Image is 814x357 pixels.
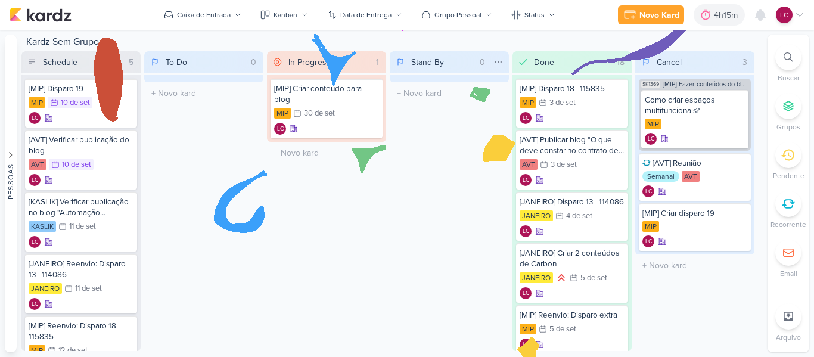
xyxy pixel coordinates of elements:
[29,97,45,108] div: MIP
[520,225,532,237] div: Criador(a): Laís Costa
[642,235,654,247] div: Laís Costa
[523,342,529,348] p: LC
[773,170,804,181] p: Pendente
[520,112,532,124] div: Criador(a): Laís Costa
[645,239,652,245] p: LC
[475,56,490,69] div: 0
[75,285,102,293] div: 11 de set
[612,56,629,69] div: 18
[520,287,532,299] div: Laís Costa
[551,161,577,169] div: 3 de set
[147,85,261,102] input: + Novo kard
[770,219,806,230] p: Recorrente
[738,56,752,69] div: 3
[663,81,748,88] span: [MIP] Fazer conteúdos do blog de MIP (Setembro e Outubro)
[520,225,532,237] div: Laís Costa
[520,287,532,299] div: Criador(a): Laís Costa
[392,85,507,102] input: + Novo kard
[304,110,335,117] div: 30 de set
[580,274,607,282] div: 5 de set
[520,174,532,186] div: Criador(a): Laís Costa
[778,73,800,83] p: Buscar
[274,108,291,119] div: MIP
[639,9,679,21] div: Novo Kard
[29,221,56,232] div: KASLIK
[520,83,625,94] div: [MIP] Disparo 18 | 115835
[29,174,41,186] div: Criador(a): Laís Costa
[274,123,286,135] div: Laís Costa
[523,116,529,122] p: LC
[29,236,41,248] div: Laís Costa
[520,310,625,321] div: [MIP] Reenvio: Disparo extra
[648,136,654,142] p: LC
[520,135,625,156] div: [AVT] Publicar blog "O que deve constar no contrato de financiamento?"
[523,178,529,184] p: LC
[642,158,747,169] div: [AVT] Reunião
[62,161,91,169] div: 10 de set
[58,347,88,355] div: 12 de set
[32,116,38,122] p: LC
[32,240,38,246] p: LC
[29,283,62,294] div: JANEIRO
[29,112,41,124] div: Laís Costa
[32,302,38,308] p: LC
[682,171,700,182] div: AVT
[29,174,41,186] div: Laís Costa
[638,257,752,274] input: + Novo kard
[29,197,133,218] div: [KASLIK] Verificar publicação no blog "Automação residencial..."
[29,321,133,342] div: [MIP] Reenvio: Disparo 18 | 115835
[641,81,660,88] span: SK1369
[768,44,809,83] li: Ctrl + F
[520,159,538,170] div: AVT
[555,272,567,284] div: Prioridade Alta
[520,197,625,207] div: [JANEIRO] Disparo 13 | 114086
[523,291,529,297] p: LC
[520,324,536,334] div: MIP
[29,83,133,94] div: [MIP] Disparo 19
[780,268,797,279] p: Email
[124,56,138,69] div: 5
[714,9,741,21] div: 4h15m
[520,248,625,269] div: [JANEIRO] Criar 2 conteúdos de Carbon
[642,208,747,219] div: [MIP] Criar disparo 19
[520,339,532,350] div: Criador(a): Laís Costa
[21,35,763,51] div: Kardz Sem Grupo:
[520,174,532,186] div: Laís Costa
[776,7,793,23] div: Laís Costa
[5,163,16,199] div: Pessoas
[642,185,654,197] div: Criador(a): Laís Costa
[520,339,532,350] div: Laís Costa
[520,272,553,283] div: JANEIRO
[645,189,652,195] p: LC
[29,298,41,310] div: Laís Costa
[642,221,659,232] div: MIP
[520,112,532,124] div: Laís Costa
[371,56,384,69] div: 1
[520,97,536,108] div: MIP
[29,236,41,248] div: Criador(a): Laís Costa
[549,325,576,333] div: 5 de set
[29,135,133,156] div: [AVT] Verificar publicação do blog
[5,35,17,352] button: Pessoas
[246,56,261,69] div: 0
[642,171,679,182] div: Semanal
[69,223,96,231] div: 11 de set
[520,210,553,221] div: JANEIRO
[29,259,133,280] div: [JANEIRO] Reenvio: Disparo 13 | 114086
[645,95,745,116] div: Como criar espaços multifuncionais?
[645,133,657,145] div: Laís Costa
[642,235,654,247] div: Criador(a): Laís Costa
[549,99,576,107] div: 3 de set
[618,5,684,24] button: Novo Kard
[642,185,654,197] div: Laís Costa
[274,123,286,135] div: Criador(a): Laís Costa
[29,112,41,124] div: Criador(a): Laís Costa
[277,126,284,132] p: LC
[645,119,661,129] div: MIP
[32,178,38,184] p: LC
[269,144,384,162] input: + Novo kard
[523,229,529,235] p: LC
[29,345,45,356] div: MIP
[274,83,379,105] div: [MIP] Criar conteúdo para blog
[566,212,592,220] div: 4 de set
